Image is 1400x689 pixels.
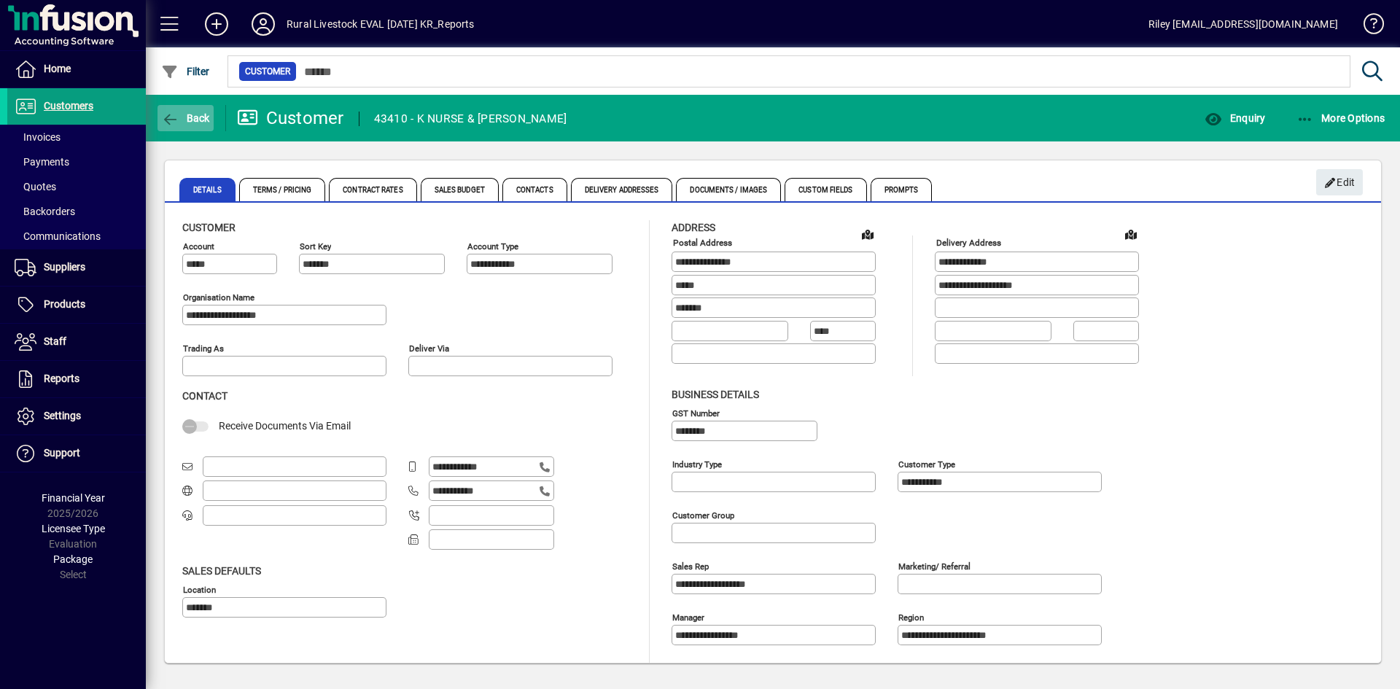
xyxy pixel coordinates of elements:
button: Profile [240,11,287,37]
a: Products [7,287,146,323]
mat-label: Deliver via [409,343,449,354]
span: Licensee Type [42,523,105,534]
button: Edit [1316,169,1363,195]
span: Reports [44,373,79,384]
span: Edit [1324,171,1356,195]
a: Reports [7,361,146,397]
span: Details [179,178,236,201]
app-page-header-button: Back [146,105,226,131]
span: Home [44,63,71,74]
span: Receive Documents Via Email [219,420,351,432]
mat-label: Location [183,584,216,594]
span: Sales Budget [421,178,499,201]
span: Contract Rates [329,178,416,201]
div: 43410 - K NURSE & [PERSON_NAME] [374,107,567,131]
span: Customer [182,222,236,233]
span: Filter [161,66,210,77]
span: Invoices [15,131,61,143]
button: Filter [157,58,214,85]
div: Customer [237,106,344,130]
a: Backorders [7,199,146,224]
a: View on map [1119,222,1143,246]
div: Rural Livestock EVAL [DATE] KR_Reports [287,12,475,36]
span: Settings [44,410,81,421]
a: Home [7,51,146,87]
span: Custom Fields [785,178,866,201]
button: More Options [1293,105,1389,131]
span: Documents / Images [676,178,781,201]
a: Quotes [7,174,146,199]
mat-label: Sort key [300,241,331,252]
mat-label: Account Type [467,241,518,252]
button: Add [193,11,240,37]
span: Package [53,553,93,565]
mat-label: Marketing/ Referral [898,561,971,571]
span: Payments [15,156,69,168]
span: Customers [44,100,93,112]
span: Business details [672,389,759,400]
span: Quotes [15,181,56,192]
mat-label: GST Number [672,408,720,418]
a: Payments [7,149,146,174]
mat-label: Account [183,241,214,252]
span: Sales defaults [182,565,261,577]
a: Communications [7,224,146,249]
span: Staff [44,335,66,347]
mat-label: Industry type [672,459,722,469]
button: Back [157,105,214,131]
span: Contact [182,390,227,402]
div: Riley [EMAIL_ADDRESS][DOMAIN_NAME] [1148,12,1338,36]
span: Products [44,298,85,310]
span: Financial Year [42,492,105,504]
mat-label: Organisation name [183,292,254,303]
span: Address [672,222,715,233]
span: Contacts [502,178,567,201]
mat-label: Customer type [898,459,955,469]
mat-label: Sales rep [672,561,709,571]
button: Enquiry [1201,105,1269,131]
a: Support [7,435,146,472]
span: Support [44,447,80,459]
mat-label: Customer group [672,510,734,520]
span: Delivery Addresses [571,178,673,201]
span: Suppliers [44,261,85,273]
span: Communications [15,230,101,242]
mat-label: Region [898,612,924,622]
a: View on map [856,222,879,246]
a: Suppliers [7,249,146,286]
span: More Options [1296,112,1385,124]
span: Enquiry [1205,112,1265,124]
span: Backorders [15,206,75,217]
a: Knowledge Base [1353,3,1382,50]
span: Prompts [871,178,933,201]
span: Back [161,112,210,124]
mat-label: Manager [672,612,704,622]
span: Customer [245,64,290,79]
mat-label: Trading as [183,343,224,354]
a: Staff [7,324,146,360]
a: Settings [7,398,146,435]
a: Invoices [7,125,146,149]
span: Terms / Pricing [239,178,326,201]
